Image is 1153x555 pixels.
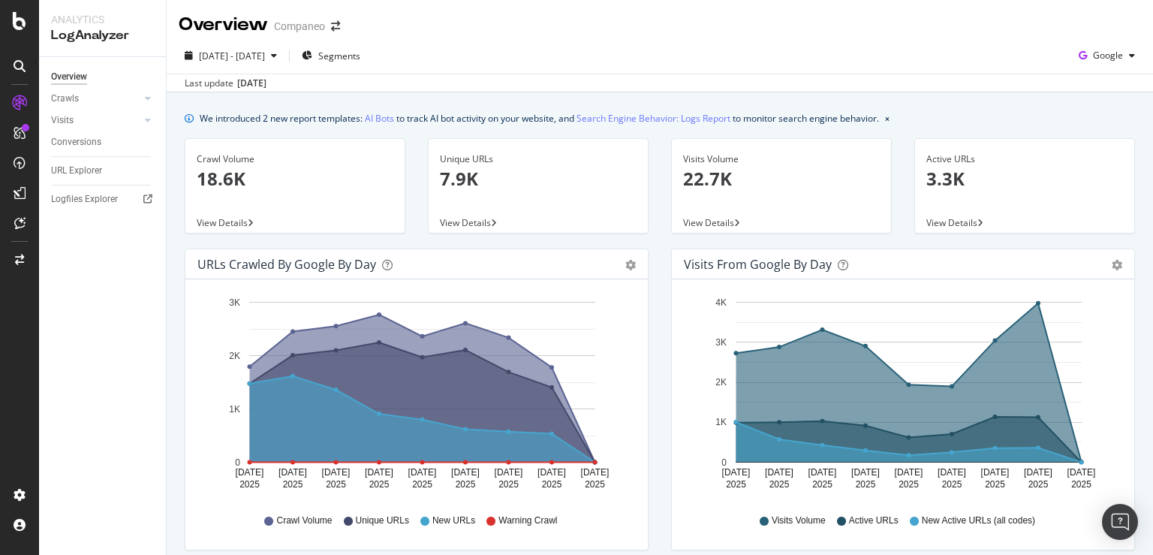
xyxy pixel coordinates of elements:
text: [DATE] [495,467,523,478]
svg: A chart. [197,291,630,500]
div: URL Explorer [51,163,102,179]
text: 1K [715,418,727,428]
div: Visits from Google by day [684,257,832,272]
span: [DATE] - [DATE] [199,50,265,62]
text: 2025 [1071,479,1091,490]
text: [DATE] [808,467,837,478]
div: Conversions [51,134,101,150]
div: Unique URLs [440,152,637,166]
a: Crawls [51,91,140,107]
div: Companeo [274,19,325,34]
text: 2025 [726,479,746,490]
div: URLs Crawled by Google by day [197,257,376,272]
text: 2K [229,351,240,361]
text: 2025 [498,479,519,490]
text: 2025 [1028,479,1049,490]
text: 4K [715,297,727,308]
div: Logfiles Explorer [51,192,118,207]
span: Segments [318,50,360,62]
p: 22.7K [683,166,880,192]
a: Visits [51,113,140,128]
span: Active URLs [849,514,899,527]
text: 2K [715,377,727,388]
span: Google [1093,49,1123,62]
text: 2025 [239,479,260,490]
text: [DATE] [765,467,793,478]
text: 2025 [326,479,346,490]
text: 2025 [283,479,303,490]
text: 2025 [585,479,605,490]
text: 2025 [769,479,790,490]
span: View Details [926,216,977,229]
div: LogAnalyzer [51,27,154,44]
text: 3K [229,297,240,308]
span: View Details [440,216,491,229]
text: 2025 [542,479,562,490]
text: [DATE] [322,467,351,478]
text: [DATE] [236,467,264,478]
text: 0 [721,457,727,468]
text: [DATE] [895,467,923,478]
div: Analytics [51,12,154,27]
text: 2025 [856,479,876,490]
span: Crawl Volume [276,514,332,527]
span: Warning Crawl [498,514,557,527]
text: [DATE] [408,467,437,478]
p: 7.9K [440,166,637,192]
button: [DATE] - [DATE] [179,44,283,68]
text: [DATE] [365,467,393,478]
text: [DATE] [1024,467,1052,478]
text: 2025 [899,479,919,490]
a: URL Explorer [51,163,155,179]
div: Open Intercom Messenger [1102,504,1138,540]
text: [DATE] [451,467,480,478]
text: 1K [229,404,240,415]
div: Overview [179,12,268,38]
text: 2025 [812,479,832,490]
p: 18.6K [197,166,393,192]
button: Segments [296,44,366,68]
span: New URLs [432,514,475,527]
svg: A chart. [684,291,1116,500]
div: Crawls [51,91,79,107]
div: Visits Volume [683,152,880,166]
text: [DATE] [851,467,880,478]
span: Visits Volume [772,514,826,527]
text: [DATE] [981,467,1010,478]
button: close banner [881,107,893,129]
div: arrow-right-arrow-left [331,21,340,32]
a: Conversions [51,134,155,150]
text: [DATE] [938,467,966,478]
a: Logfiles Explorer [51,192,155,207]
text: 2025 [942,479,962,490]
text: [DATE] [581,467,610,478]
div: Active URLs [926,152,1123,166]
text: 3K [715,337,727,348]
text: 2025 [369,479,390,490]
a: Overview [51,69,155,85]
div: Crawl Volume [197,152,393,166]
div: Overview [51,69,87,85]
div: info banner [185,110,1135,126]
text: 2025 [412,479,432,490]
span: Unique URLs [356,514,409,527]
text: 0 [235,457,240,468]
div: Visits [51,113,74,128]
span: New Active URLs (all codes) [922,514,1035,527]
div: [DATE] [237,77,266,90]
a: Search Engine Behavior: Logs Report [576,110,730,126]
a: AI Bots [365,110,394,126]
div: We introduced 2 new report templates: to track AI bot activity on your website, and to monitor se... [200,110,879,126]
div: Last update [185,77,266,90]
text: [DATE] [537,467,566,478]
span: View Details [197,216,248,229]
p: 3.3K [926,166,1123,192]
text: [DATE] [722,467,751,478]
text: [DATE] [1067,467,1096,478]
div: gear [625,260,636,270]
text: 2025 [456,479,476,490]
button: Google [1073,44,1141,68]
text: 2025 [985,479,1005,490]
